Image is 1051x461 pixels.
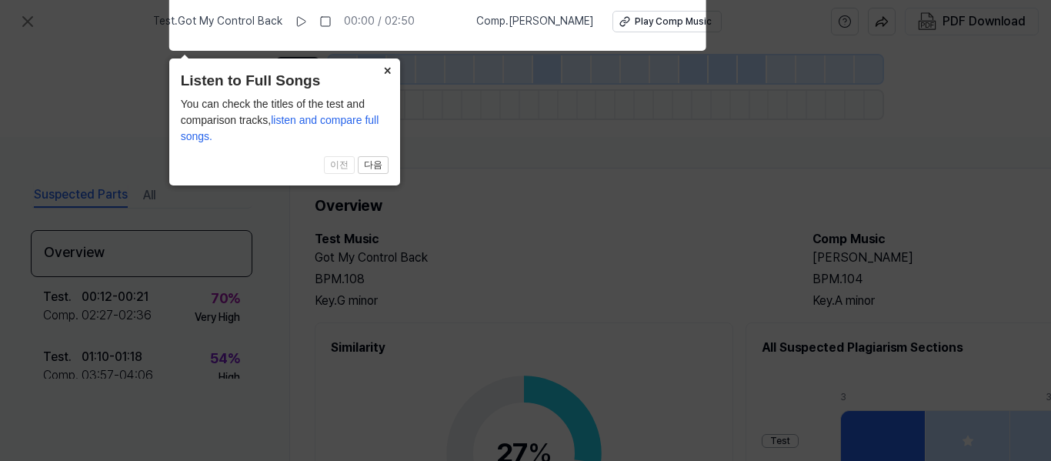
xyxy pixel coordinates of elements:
button: Play Comp Music [612,11,722,32]
div: 00:00 / 02:50 [344,14,415,29]
div: Play Comp Music [635,15,712,28]
button: Close [375,58,400,80]
span: Comp . [PERSON_NAME] [476,14,594,29]
span: listen and compare full songs. [181,114,379,142]
button: 다음 [358,156,389,175]
div: You can check the titles of the test and comparison tracks, [181,96,389,145]
header: Listen to Full Songs [181,70,389,92]
span: Test . Got My Control Back [153,14,282,29]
